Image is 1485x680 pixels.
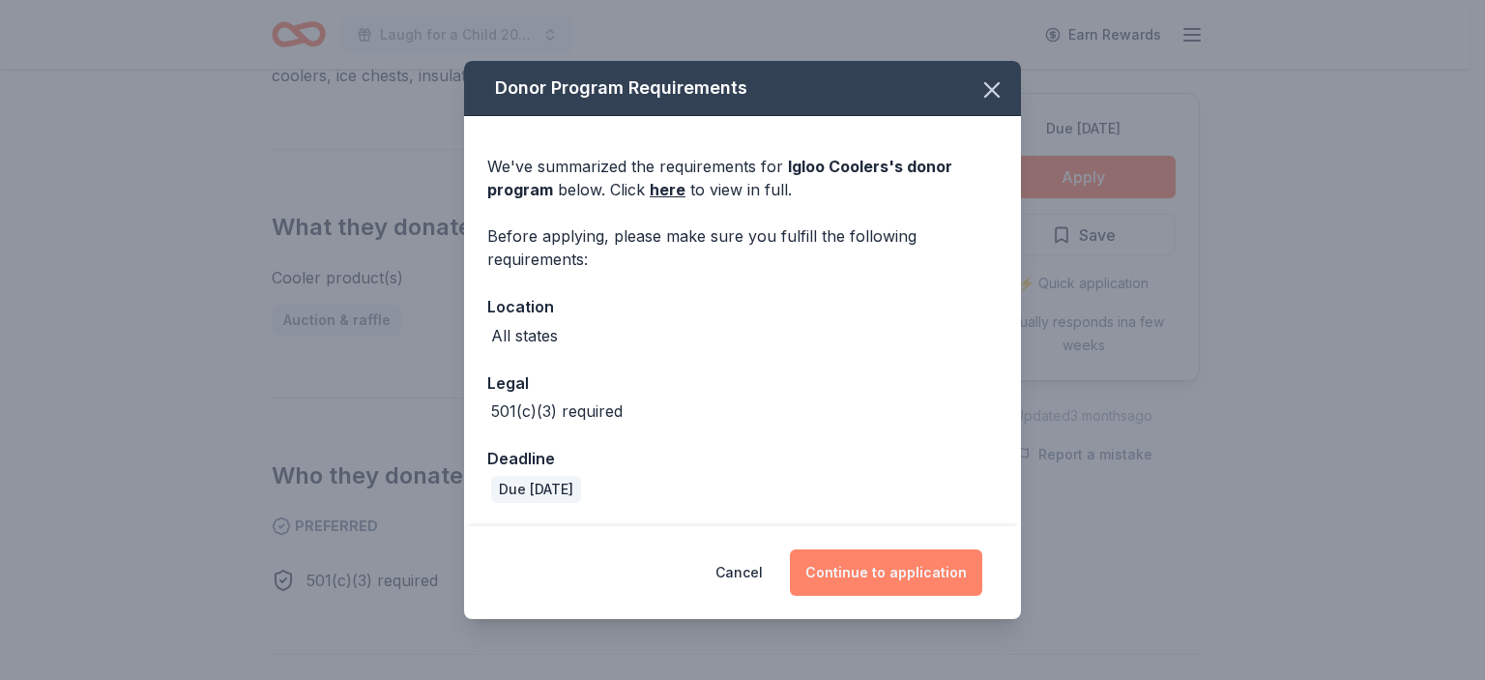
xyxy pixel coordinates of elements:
[650,178,685,201] a: here
[487,224,998,271] div: Before applying, please make sure you fulfill the following requirements:
[491,399,623,423] div: 501(c)(3) required
[487,370,998,396] div: Legal
[464,61,1021,116] div: Donor Program Requirements
[715,549,763,596] button: Cancel
[491,324,558,347] div: All states
[487,155,998,201] div: We've summarized the requirements for below. Click to view in full.
[487,446,998,471] div: Deadline
[491,476,581,503] div: Due [DATE]
[790,549,982,596] button: Continue to application
[487,294,998,319] div: Location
